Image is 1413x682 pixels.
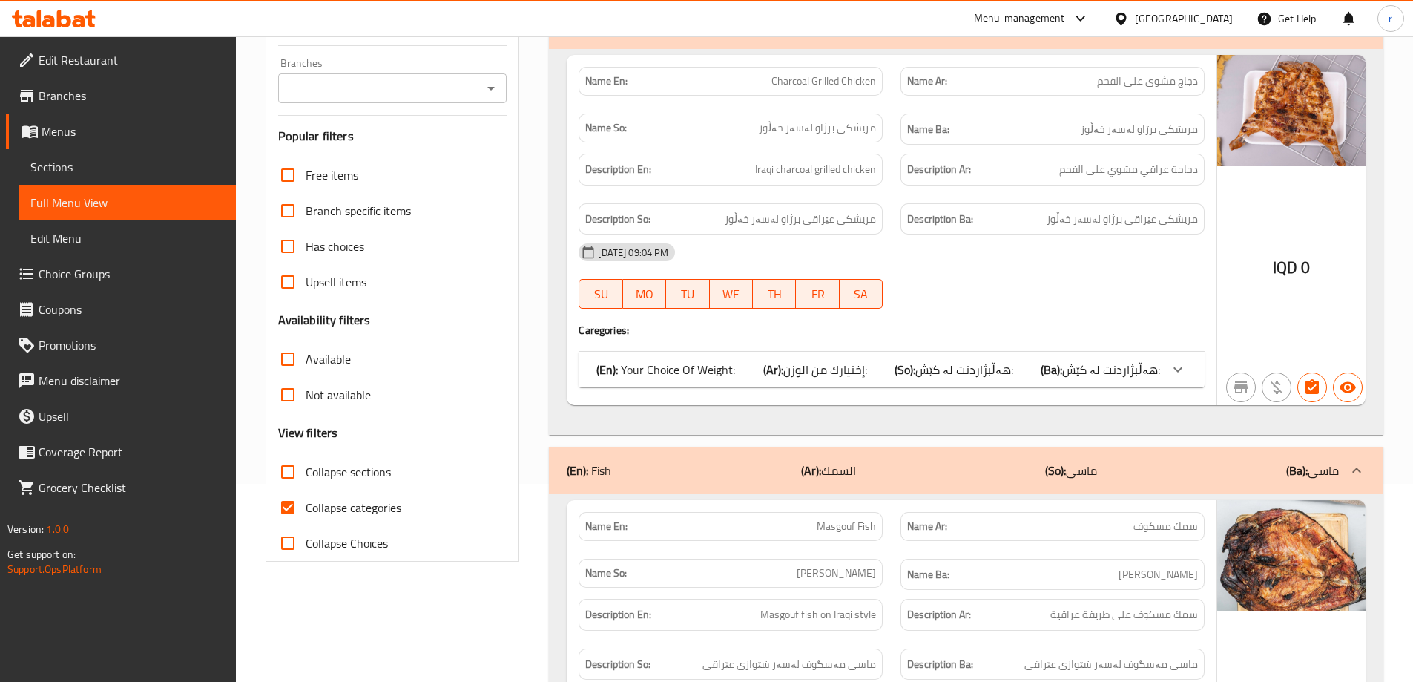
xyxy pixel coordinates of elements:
b: (Ba): [1041,358,1062,381]
span: إختيارك من الوزن: [783,358,867,381]
a: Menu disclaimer [6,363,236,399]
span: Grocery Checklist [39,479,224,496]
span: Sections [30,158,224,176]
span: هەڵبژاردنت لە کێش: [1062,358,1160,381]
span: مریشکی برژاو لەسەر خەڵوز [1081,120,1198,139]
strong: Description Ar: [907,160,971,179]
strong: Description Ar: [907,606,971,624]
a: Choice Groups [6,256,236,292]
strong: Description En: [585,606,651,624]
span: ماسی مەسگوف لەسەر شێوازی عێراقی [1024,655,1198,674]
strong: Name Ba: [907,120,949,139]
p: Fish [567,462,611,479]
span: 1.0.0 [46,519,69,539]
a: Upsell [6,399,236,434]
b: (En): [596,358,618,381]
span: هەڵبژاردنت لە کێش: [915,358,1013,381]
button: SU [579,279,622,309]
span: Not available [306,386,371,404]
span: FR [802,283,833,305]
h3: Popular filters [278,128,507,145]
strong: Name So: [585,120,627,136]
a: Coupons [6,292,236,327]
span: Free items [306,166,358,184]
a: Support.OpsPlatform [7,560,102,579]
button: WE [710,279,753,309]
span: Collapse Choices [306,534,388,552]
b: (Ar): [801,459,821,482]
a: Sections [19,149,236,185]
span: MO [629,283,660,305]
a: Grocery Checklist [6,470,236,505]
span: SU [585,283,616,305]
span: Branch specific items [306,202,411,220]
span: Full Menu View [30,194,224,212]
a: Full Menu View [19,185,236,220]
a: Menus [6,114,236,149]
a: Coverage Report [6,434,236,470]
span: مریشکی برژاو لەسەر خەڵوز [759,120,876,136]
button: TU [666,279,709,309]
span: سمك مسكوف [1133,519,1198,534]
span: [PERSON_NAME] [1119,565,1198,584]
h3: Availability filters [278,312,371,329]
strong: Description Ba: [907,655,973,674]
span: Iraqi charcoal grilled chicken [755,160,876,179]
span: TH [759,283,790,305]
span: TU [672,283,703,305]
span: مریشکی عێراقی برژاو لەسەر خەڵوز [725,210,876,229]
span: IQD [1273,253,1297,282]
b: (So): [895,358,915,381]
button: Available [1333,373,1363,402]
strong: Name Ar: [907,73,947,89]
span: [PERSON_NAME] [797,565,876,581]
button: Has choices [1297,373,1327,402]
span: Edit Restaurant [39,51,224,69]
a: Edit Restaurant [6,42,236,78]
span: Masgouf fish on Iraqi style [760,606,876,624]
button: FR [796,279,839,309]
button: Open [481,78,501,99]
b: (En): [567,459,588,482]
p: Your Choice Of Weight: [596,361,735,378]
span: 0 [1301,253,1310,282]
img: %D8%AF%D8%AC%D8%A7%D8%AC_%D9%85%D8%B4%D9%88%D9%8A_%D8%B9%D9%84%D9%89_%D8%A7%D9%84%D9%81%D8%AD%D9%... [1217,55,1366,166]
div: [GEOGRAPHIC_DATA] [1135,10,1233,27]
strong: Description En: [585,160,651,179]
span: Branches [39,87,224,105]
span: Coverage Report [39,443,224,461]
span: Upsell items [306,273,366,291]
span: Masgouf Fish [817,519,876,534]
strong: Name Ba: [907,565,949,584]
span: سمك مسكوف على طريقة عراقية [1050,606,1198,624]
span: ماسی مەسگوف لەسەر شێوازی عێراقی [702,655,876,674]
strong: Description So: [585,210,650,229]
span: Collapse categories [306,499,401,517]
strong: Name En: [585,519,628,534]
button: MO [623,279,666,309]
span: r [1389,10,1392,27]
img: %D8%B3%D9%85%D9%83_%D9%85%D8%B3%D9%83%D9%88%D9%81638681750470759157.jpg [1217,500,1366,611]
div: Menu-management [974,10,1065,27]
span: Promotions [39,336,224,354]
b: (Ar): [763,358,783,381]
p: السمك [801,462,856,479]
span: Menus [42,122,224,140]
span: Upsell [39,407,224,425]
button: SA [840,279,883,309]
span: SA [846,283,877,305]
b: (So): [1045,459,1066,482]
b: (Ba): [1286,459,1308,482]
span: دجاج مشوي على الفحم [1097,73,1198,89]
h4: Caregories: [579,323,1205,338]
a: Promotions [6,327,236,363]
span: Available [306,350,351,368]
span: [DATE] 09:04 PM [592,246,674,260]
strong: Name En: [585,73,628,89]
div: (En): Fish(Ar):السمك(So):ماسی(Ba):ماسی [549,447,1383,494]
strong: Name So: [585,565,627,581]
span: مریشکی عێراقی برژاو لەسەر خەڵوز [1047,210,1198,229]
span: Has choices [306,237,364,255]
span: Collapse sections [306,463,391,481]
h3: View filters [278,424,338,442]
